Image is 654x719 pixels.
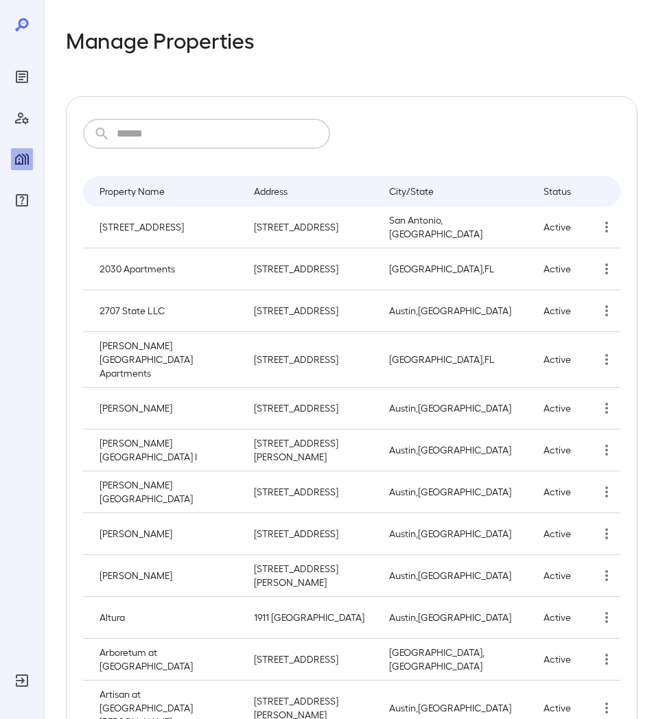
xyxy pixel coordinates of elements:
[389,701,522,715] p: Austin , [GEOGRAPHIC_DATA]
[389,304,522,318] p: Austin , [GEOGRAPHIC_DATA]
[544,527,571,541] p: Active
[389,646,522,673] p: [GEOGRAPHIC_DATA] , [GEOGRAPHIC_DATA]
[544,569,571,582] p: Active
[544,652,571,666] p: Active
[254,304,367,318] p: [STREET_ADDRESS]
[100,646,232,673] p: Arboretum at [GEOGRAPHIC_DATA]
[389,262,522,276] p: [GEOGRAPHIC_DATA] , FL
[100,339,232,380] p: [PERSON_NAME][GEOGRAPHIC_DATA] Apartments
[544,304,571,318] p: Active
[254,436,367,464] p: [STREET_ADDRESS][PERSON_NAME]
[100,478,232,506] p: [PERSON_NAME][GEOGRAPHIC_DATA]
[243,176,378,207] th: Address
[544,443,571,457] p: Active
[11,66,33,88] div: Reports
[83,176,243,207] th: Property Name
[11,670,33,692] div: Log Out
[11,107,33,129] div: Manage Users
[544,701,571,715] p: Active
[544,485,571,499] p: Active
[100,401,232,415] p: [PERSON_NAME]
[544,353,571,366] p: Active
[389,213,522,241] p: San Antonio , [GEOGRAPHIC_DATA]
[254,485,367,499] p: [STREET_ADDRESS]
[100,304,232,318] p: 2707 State LLC
[254,220,367,234] p: [STREET_ADDRESS]
[254,611,367,624] p: 1911 [GEOGRAPHIC_DATA]
[544,401,571,415] p: Active
[11,148,33,170] div: Manage Properties
[254,652,367,666] p: [STREET_ADDRESS]
[100,436,232,464] p: [PERSON_NAME][GEOGRAPHIC_DATA] I
[389,401,522,415] p: Austin , [GEOGRAPHIC_DATA]
[544,611,571,624] p: Active
[254,353,367,366] p: [STREET_ADDRESS]
[389,443,522,457] p: Austin , [GEOGRAPHIC_DATA]
[389,527,522,541] p: Austin , [GEOGRAPHIC_DATA]
[378,176,533,207] th: City/State
[389,485,522,499] p: Austin , [GEOGRAPHIC_DATA]
[100,220,232,234] p: [STREET_ADDRESS]
[254,562,367,589] p: [STREET_ADDRESS][PERSON_NAME]
[254,262,367,276] p: [STREET_ADDRESS]
[100,527,232,541] p: [PERSON_NAME]
[11,189,33,211] div: FAQ
[389,353,522,366] p: [GEOGRAPHIC_DATA] , FL
[100,569,232,582] p: [PERSON_NAME]
[254,527,367,541] p: [STREET_ADDRESS]
[100,262,232,276] p: 2030 Apartments
[533,176,582,207] th: Status
[254,401,367,415] p: [STREET_ADDRESS]
[544,220,571,234] p: Active
[66,27,638,52] h2: Manage Properties
[389,569,522,582] p: Austin , [GEOGRAPHIC_DATA]
[100,611,232,624] p: Altura
[544,262,571,276] p: Active
[389,611,522,624] p: Austin , [GEOGRAPHIC_DATA]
